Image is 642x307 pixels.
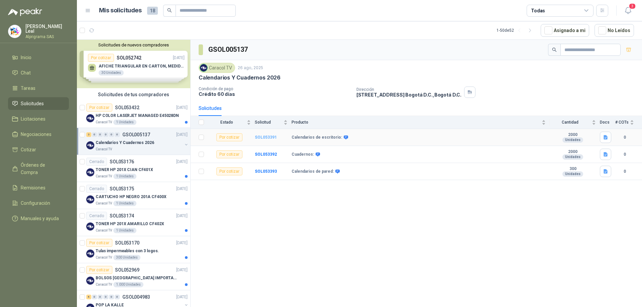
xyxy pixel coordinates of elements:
[622,5,634,17] button: 3
[110,159,134,164] p: SOL053176
[86,222,94,231] img: Company Logo
[122,295,150,299] p: GSOL004983
[21,146,36,153] span: Cotizar
[113,255,140,260] div: 300 Unidades
[292,135,342,140] b: Calendarios de escritorio:
[115,241,139,245] p: SOL053170
[96,248,159,254] p: Tulas impermeables con 3 logos.
[531,7,545,14] div: Todas
[595,24,634,37] button: No Leídos
[199,105,222,112] div: Solicitudes
[77,236,190,263] a: Por cotizarSOL053170[DATE] Company LogoTulas impermeables con 3 logos.Caracol TV300 Unidades
[96,201,112,206] p: Caracol TV
[92,295,97,299] div: 0
[176,186,188,192] p: [DATE]
[8,143,69,156] a: Cotizar
[115,268,139,272] p: SOL052969
[98,295,103,299] div: 0
[96,282,112,287] p: Caracol TV
[176,159,188,165] p: [DATE]
[208,44,249,55] h3: GSOL005137
[550,120,591,125] span: Cantidad
[86,104,112,112] div: Por cotizar
[8,113,69,125] a: Licitaciones
[77,182,190,209] a: CerradoSOL053175[DATE] Company LogoCARTUCHO HP NEGRO 201A CF400XCaracol TV1 Unidades
[199,87,351,91] p: Condición de pago
[176,267,188,273] p: [DATE]
[356,92,461,98] p: [STREET_ADDRESS] Bogotá D.C. , Bogotá D.C.
[216,150,242,158] div: Por cotizar
[25,24,69,33] p: [PERSON_NAME] Leal
[25,35,69,39] p: Alprigrama SAS
[103,132,108,137] div: 0
[208,116,255,129] th: Estado
[86,295,91,299] div: 6
[80,42,188,47] button: Solicitudes de nuevos compradores
[77,88,190,101] div: Solicitudes de tus compradores
[255,169,277,174] a: SOL053393
[96,140,154,146] p: Calendarios Y Cuadernos 2026
[615,120,629,125] span: # COTs
[109,295,114,299] div: 0
[216,167,242,175] div: Por cotizar
[208,120,245,125] span: Estado
[99,6,142,15] h1: Mis solicitudes
[216,133,242,141] div: Por cotizar
[8,66,69,79] a: Chat
[21,215,59,222] span: Manuales y ayuda
[550,166,596,172] b: 300
[92,132,97,137] div: 0
[8,159,69,179] a: Órdenes de Compra
[176,105,188,111] p: [DATE]
[98,132,103,137] div: 0
[96,275,179,281] p: BOLSOS [GEOGRAPHIC_DATA] IMPORTADO [GEOGRAPHIC_DATA]-397-1
[86,132,91,137] div: 3
[77,155,190,182] a: CerradoSOL053176[DATE] Company LogoTONER HP 201X CIAN CF401XCaracol TV1 Unidades
[77,40,190,88] div: Solicitudes de nuevos compradoresPor cotizarSOL052742[DATE] AFICHE TRIANGULAR EN CARTON, MEDIDAS ...
[96,120,112,125] p: Caracol TV
[255,135,277,140] a: SOL053391
[21,85,35,92] span: Tareas
[550,149,596,155] b: 2000
[77,101,190,128] a: Por cotizarSOL053432[DATE] Company LogoHP COLOR LASERJET MANAGED E45028DNCaracol TV1 Unidades
[77,263,190,290] a: Por cotizarSOL052969[DATE] Company LogoBOLSOS [GEOGRAPHIC_DATA] IMPORTADO [GEOGRAPHIC_DATA]-397-1...
[21,54,31,61] span: Inicio
[200,64,207,71] img: Company Logo
[292,120,540,125] span: Producto
[96,194,167,200] p: CARTUCHO HP NEGRO 201A CF400X
[21,131,51,138] span: Negociaciones
[562,137,583,143] div: Unidades
[96,255,112,260] p: Caracol TV
[110,186,134,191] p: SOL053175
[562,154,583,160] div: Unidades
[147,7,158,15] span: 18
[21,199,50,207] span: Configuración
[122,132,150,137] p: GSOL005137
[21,161,63,176] span: Órdenes de Compra
[21,100,44,107] span: Solicitudes
[8,197,69,209] a: Configuración
[21,115,45,123] span: Licitaciones
[115,295,120,299] div: 0
[86,131,189,152] a: 3 0 0 0 0 0 GSOL005137[DATE] Company LogoCalendarios Y Cuadernos 2026Caracol TV
[176,132,188,138] p: [DATE]
[103,295,108,299] div: 0
[21,184,45,191] span: Remisiones
[113,282,143,287] div: 1.000 Unidades
[238,65,263,71] p: 26 ago, 2025
[86,158,107,166] div: Cerrado
[8,128,69,141] a: Negociaciones
[615,134,634,141] b: 0
[113,228,136,233] div: 1 Unidades
[8,82,69,95] a: Tareas
[115,105,139,110] p: SOL053432
[167,8,172,13] span: search
[77,209,190,236] a: CerradoSOL053174[DATE] Company LogoTONER HP 201X AMARILLO CF402XCaracol TV1 Unidades
[21,69,31,76] span: Chat
[8,25,21,38] img: Company Logo
[356,87,461,92] p: Dirección
[8,51,69,64] a: Inicio
[96,147,112,152] p: Caracol TV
